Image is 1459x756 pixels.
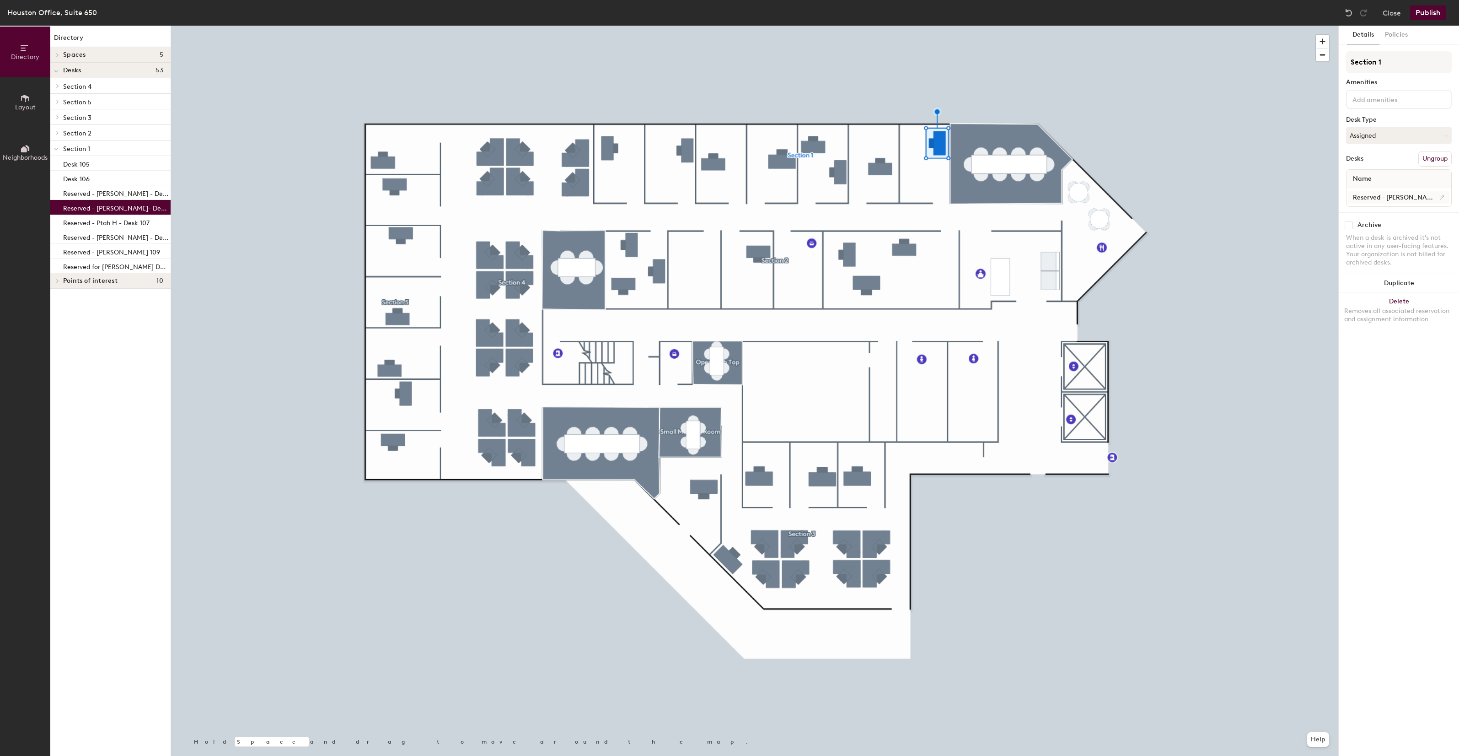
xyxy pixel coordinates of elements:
[1346,116,1452,124] div: Desk Type
[1379,26,1413,44] button: Policies
[1347,26,1379,44] button: Details
[1359,8,1368,17] img: Redo
[1346,234,1452,267] div: When a desk is archived it's not active in any user-facing features. Your organization is not bil...
[1383,5,1401,20] button: Close
[63,173,90,183] p: Desk 106
[1418,151,1452,167] button: Ungroup
[1344,307,1454,324] div: Removes all associated reservation and assignment information
[63,114,91,122] span: Section 3
[160,51,163,59] span: 5
[1344,8,1353,17] img: Undo
[1348,171,1376,187] span: Name
[63,246,160,256] p: Reserved - [PERSON_NAME] 109
[63,260,169,271] p: Reserved for [PERSON_NAME] Desk 104
[1348,191,1449,204] input: Unnamed desk
[63,145,90,153] span: Section 1
[1307,732,1329,747] button: Help
[63,51,86,59] span: Spaces
[1351,93,1433,104] input: Add amenities
[63,277,118,285] span: Points of interest
[63,67,81,74] span: Desks
[1346,155,1363,162] div: Desks
[7,7,97,18] div: Houston Office, Suite 650
[1410,5,1446,20] button: Publish
[63,83,91,91] span: Section 4
[1346,127,1452,144] button: Assigned
[3,154,48,162] span: Neighborhoods
[63,187,169,198] p: Reserved - [PERSON_NAME] - Desk 111
[63,202,169,212] p: Reserved - [PERSON_NAME]- Desk 101
[50,33,171,47] h1: Directory
[63,130,91,137] span: Section 2
[11,53,39,61] span: Directory
[63,216,150,227] p: Reserved - Ptah H - Desk 107
[15,103,36,111] span: Layout
[156,67,163,74] span: 53
[63,98,91,106] span: Section 5
[156,277,163,285] span: 10
[63,231,169,242] p: Reserved - [PERSON_NAME] - Desk 113
[1339,292,1459,333] button: DeleteRemoves all associated reservation and assignment information
[1357,221,1381,229] div: Archive
[63,158,90,168] p: Desk 105
[1346,79,1452,86] div: Amenities
[1339,274,1459,292] button: Duplicate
